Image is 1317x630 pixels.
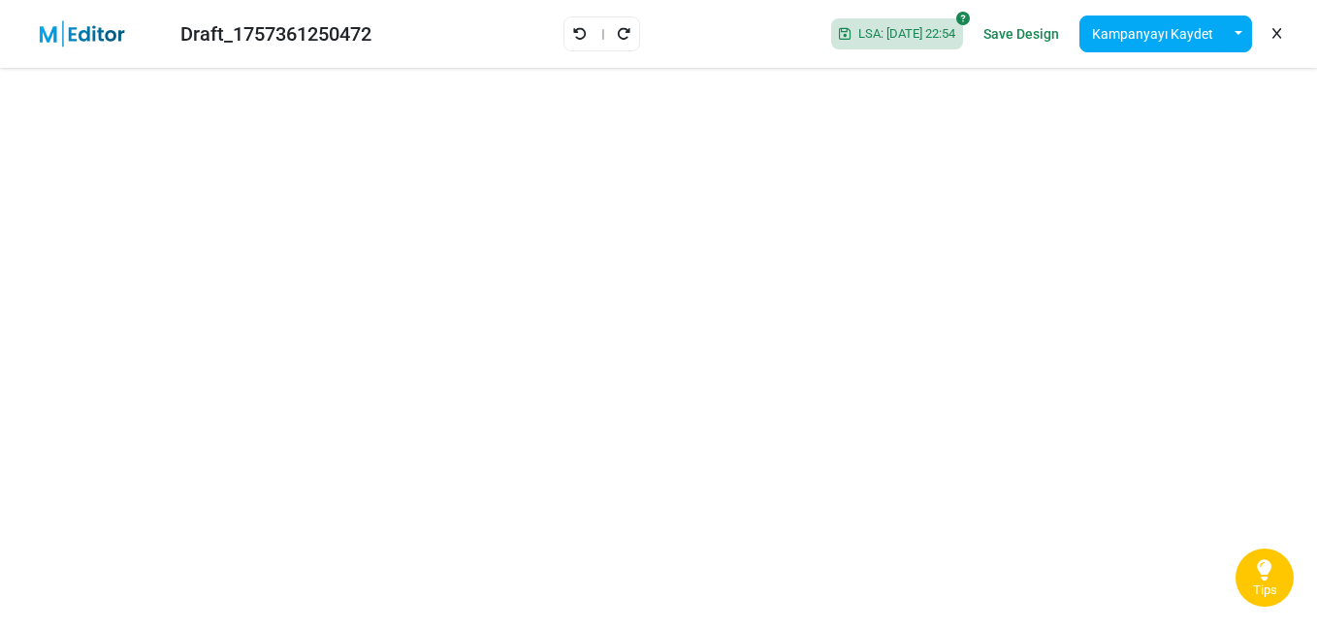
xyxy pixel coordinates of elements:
[572,21,588,47] a: Geri Al
[1253,583,1277,598] span: Tips
[616,21,631,47] a: Yeniden Uygula
[180,19,371,48] div: Draft_1757361250472
[979,17,1064,50] a: Save Design
[956,12,970,25] i: SoftSave® is off
[1079,16,1226,52] button: Kampanyayı Kaydet
[851,26,955,42] span: LSA: [DATE] 22:54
